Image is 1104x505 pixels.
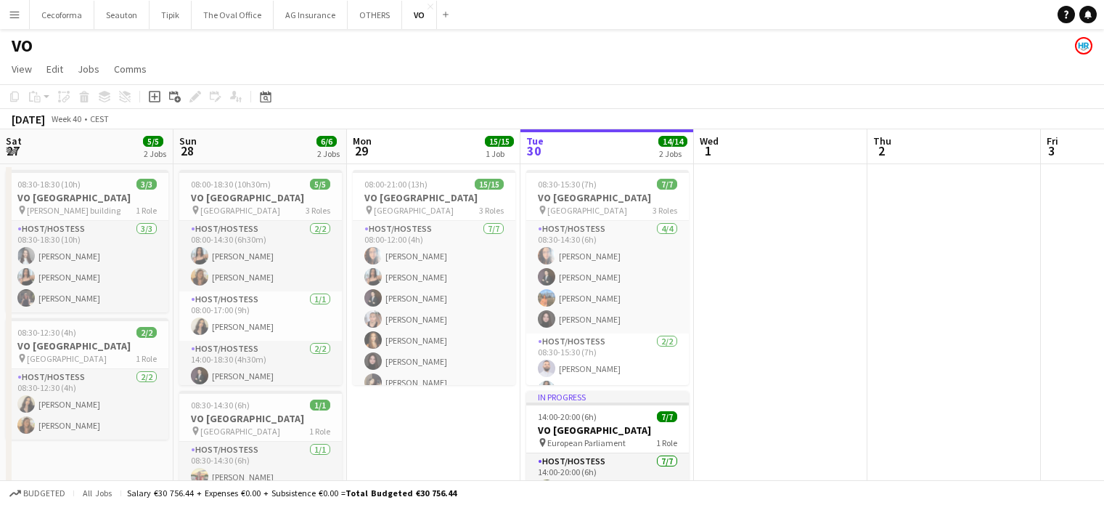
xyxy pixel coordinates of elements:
div: CEST [90,113,109,124]
div: In progress [526,391,689,403]
span: 1 Role [656,437,677,448]
app-card-role: Host/Hostess4/408:30-14:30 (6h)[PERSON_NAME][PERSON_NAME][PERSON_NAME][PERSON_NAME] [526,221,689,334]
span: Thu [873,134,891,148]
span: 1 Role [136,353,157,364]
span: Sun [179,134,197,148]
span: European Parliament [547,437,626,448]
span: [GEOGRAPHIC_DATA] [547,205,627,216]
span: 2/2 [136,327,157,338]
span: 08:30-15:30 (7h) [538,179,597,190]
span: 3 Roles [306,205,330,216]
span: View [12,62,32,76]
app-user-avatar: HR Team [1075,37,1092,54]
span: Jobs [78,62,99,76]
span: 08:30-18:30 (10h) [17,179,81,190]
a: Jobs [72,60,105,78]
span: 14:00-20:00 (6h) [538,411,597,422]
span: Fri [1047,134,1058,148]
span: 1 [698,142,719,159]
span: 29 [351,142,372,159]
button: The Oval Office [192,1,274,29]
span: 15/15 [475,179,504,190]
app-card-role: Host/Hostess2/208:00-14:30 (6h30m)[PERSON_NAME][PERSON_NAME] [179,221,342,291]
button: AG Insurance [274,1,348,29]
app-card-role: Host/Hostess1/108:30-14:30 (6h)[PERSON_NAME] [179,442,342,491]
app-card-role: Host/Hostess2/208:30-15:30 (7h)[PERSON_NAME][PERSON_NAME] [526,334,689,404]
span: Total Budgeted €30 756.44 [345,488,457,498]
div: 2 Jobs [659,148,687,159]
button: VO [402,1,437,29]
span: 5/5 [143,136,163,147]
span: [GEOGRAPHIC_DATA] [200,205,280,216]
app-card-role: Host/Hostess2/208:30-12:30 (4h)[PERSON_NAME][PERSON_NAME] [6,369,168,440]
span: 27 [4,142,22,159]
span: [GEOGRAPHIC_DATA] [200,426,280,437]
span: 3 Roles [653,205,677,216]
div: 2 Jobs [144,148,166,159]
h3: VO [GEOGRAPHIC_DATA] [6,191,168,204]
h3: VO [GEOGRAPHIC_DATA] [526,424,689,437]
span: All jobs [80,488,115,498]
span: 5/5 [310,179,330,190]
a: Edit [41,60,69,78]
span: 1 Role [309,426,330,437]
app-job-card: 08:30-12:30 (4h)2/2VO [GEOGRAPHIC_DATA] [GEOGRAPHIC_DATA]1 RoleHost/Hostess2/208:30-12:30 (4h)[PE... [6,318,168,440]
span: 15/15 [485,136,514,147]
span: 7/7 [657,411,677,422]
span: Comms [114,62,147,76]
span: 14/14 [658,136,687,147]
span: Week 40 [48,113,84,124]
span: [GEOGRAPHIC_DATA] [27,353,107,364]
span: Budgeted [23,488,65,498]
span: [GEOGRAPHIC_DATA] [374,205,454,216]
span: 08:00-18:30 (10h30m) [191,179,271,190]
span: [PERSON_NAME] building [27,205,120,216]
button: OTHERS [348,1,402,29]
h3: VO [GEOGRAPHIC_DATA] [6,339,168,352]
span: 2 [871,142,891,159]
span: 08:00-21:00 (13h) [364,179,428,190]
span: 08:30-12:30 (4h) [17,327,76,338]
app-card-role: Host/Hostess3/308:30-18:30 (10h)[PERSON_NAME][PERSON_NAME][PERSON_NAME] [6,221,168,312]
div: 2 Jobs [317,148,340,159]
button: Cecoforma [30,1,94,29]
span: 3 Roles [479,205,504,216]
app-job-card: 08:30-18:30 (10h)3/3VO [GEOGRAPHIC_DATA] [PERSON_NAME] building1 RoleHost/Hostess3/308:30-18:30 (... [6,170,168,312]
div: [DATE] [12,112,45,126]
h3: VO [GEOGRAPHIC_DATA] [179,412,342,425]
span: Mon [353,134,372,148]
span: 3/3 [136,179,157,190]
app-job-card: 08:00-18:30 (10h30m)5/5VO [GEOGRAPHIC_DATA] [GEOGRAPHIC_DATA]3 RolesHost/Hostess2/208:00-14:30 (6... [179,170,342,385]
span: 3 [1044,142,1058,159]
span: 6/6 [316,136,337,147]
span: Edit [46,62,63,76]
span: 28 [177,142,197,159]
h1: VO [12,35,33,57]
app-card-role: Host/Hostess2/214:00-18:30 (4h30m)[PERSON_NAME] [179,341,342,411]
span: Wed [700,134,719,148]
span: 1/1 [310,400,330,411]
span: 7/7 [657,179,677,190]
a: Comms [108,60,152,78]
app-job-card: 08:30-14:30 (6h)1/1VO [GEOGRAPHIC_DATA] [GEOGRAPHIC_DATA]1 RoleHost/Hostess1/108:30-14:30 (6h)[PE... [179,391,342,491]
span: Tue [526,134,544,148]
div: 1 Job [486,148,513,159]
span: 08:30-14:30 (6h) [191,400,250,411]
h3: VO [GEOGRAPHIC_DATA] [526,191,689,204]
app-job-card: 08:30-15:30 (7h)7/7VO [GEOGRAPHIC_DATA] [GEOGRAPHIC_DATA]3 RolesHost/Hostess4/408:30-14:30 (6h)[P... [526,170,689,385]
a: View [6,60,38,78]
app-card-role: Host/Hostess1/108:00-17:00 (9h)[PERSON_NAME] [179,291,342,341]
span: 1 Role [136,205,157,216]
app-job-card: 08:00-21:00 (13h)15/15VO [GEOGRAPHIC_DATA] [GEOGRAPHIC_DATA]3 RolesHost/Hostess7/708:00-12:00 (4h... [353,170,515,385]
button: Seauton [94,1,150,29]
h3: VO [GEOGRAPHIC_DATA] [353,191,515,204]
button: Budgeted [7,485,68,501]
span: 30 [524,142,544,159]
button: Tipik [150,1,192,29]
